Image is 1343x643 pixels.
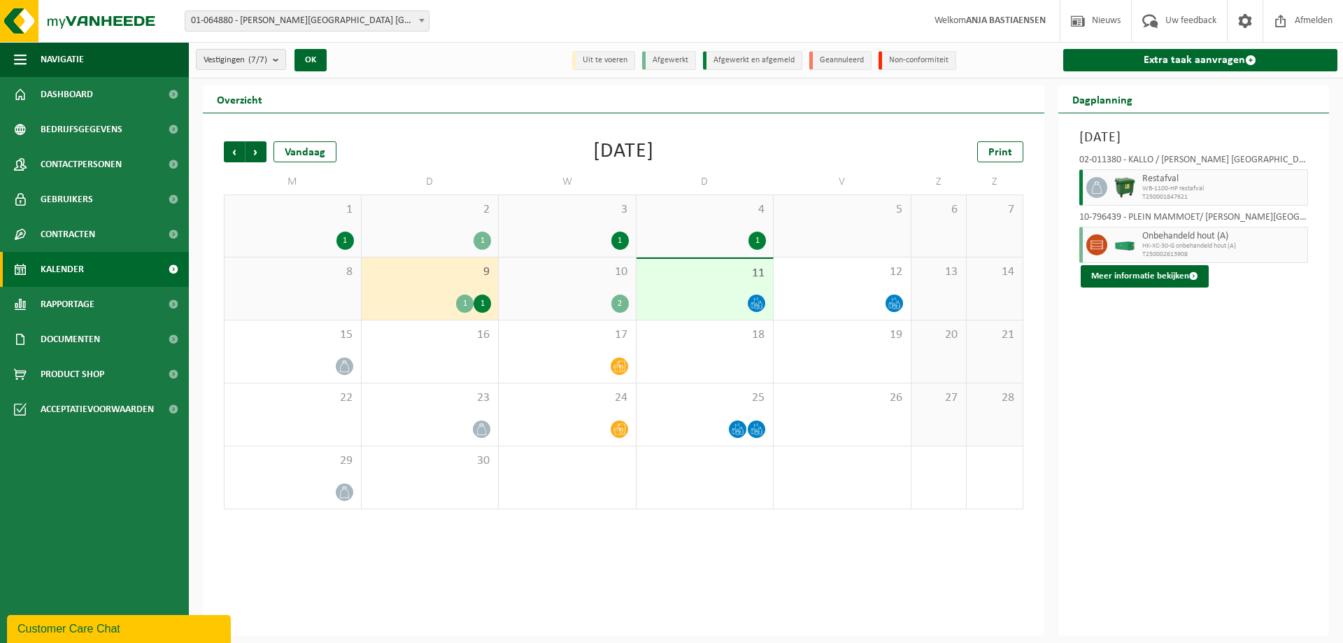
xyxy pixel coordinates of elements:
[232,390,354,406] span: 22
[369,453,492,469] span: 30
[246,141,267,162] span: Volgende
[974,327,1015,343] span: 21
[41,42,84,77] span: Navigatie
[336,232,354,250] div: 1
[232,264,354,280] span: 8
[974,390,1015,406] span: 28
[506,264,629,280] span: 10
[294,49,327,71] button: OK
[1142,231,1305,242] span: Onbehandeld hout (A)
[224,141,245,162] span: Vorige
[593,141,654,162] div: [DATE]
[644,327,767,343] span: 18
[204,50,267,71] span: Vestigingen
[918,202,960,218] span: 6
[506,202,629,218] span: 3
[499,169,637,195] td: W
[1079,213,1309,227] div: 10-796439 - PLEIN MAMMOET/ [PERSON_NAME][GEOGRAPHIC_DATA] - [GEOGRAPHIC_DATA]
[1142,250,1305,259] span: T250002613908
[781,202,904,218] span: 5
[41,77,93,112] span: Dashboard
[644,266,767,281] span: 11
[369,202,492,218] span: 2
[224,169,362,195] td: M
[232,327,354,343] span: 15
[185,11,429,31] span: 01-064880 - C. STEINWEG BELGIUM - ANTWERPEN
[918,264,960,280] span: 13
[781,327,904,343] span: 19
[1114,240,1135,250] img: HK-XC-30-GN-00
[41,252,84,287] span: Kalender
[1142,174,1305,185] span: Restafval
[644,202,767,218] span: 4
[781,264,904,280] span: 12
[611,295,629,313] div: 2
[456,295,474,313] div: 1
[185,10,429,31] span: 01-064880 - C. STEINWEG BELGIUM - ANTWERPEN
[41,217,95,252] span: Contracten
[918,390,960,406] span: 27
[506,327,629,343] span: 17
[967,169,1023,195] td: Z
[988,147,1012,158] span: Print
[1142,242,1305,250] span: HK-XC-30-G onbehandeld hout (A)
[196,49,286,70] button: Vestigingen(7/7)
[362,169,499,195] td: D
[41,182,93,217] span: Gebruikers
[748,232,766,250] div: 1
[248,55,267,64] count: (7/7)
[1114,177,1135,198] img: WB-1100-HPE-GN-01
[611,232,629,250] div: 1
[232,453,354,469] span: 29
[232,202,354,218] span: 1
[637,169,774,195] td: D
[1079,155,1309,169] div: 02-011380 - KALLO / [PERSON_NAME] [GEOGRAPHIC_DATA] NV - [GEOGRAPHIC_DATA]
[369,390,492,406] span: 23
[474,232,491,250] div: 1
[41,357,104,392] span: Product Shop
[781,390,904,406] span: 26
[809,51,872,70] li: Geannuleerd
[7,612,234,643] iframe: chat widget
[1142,185,1305,193] span: WB-1100-HP restafval
[966,15,1046,26] strong: ANJA BASTIAENSEN
[369,264,492,280] span: 9
[41,147,122,182] span: Contactpersonen
[41,392,154,427] span: Acceptatievoorwaarden
[41,287,94,322] span: Rapportage
[774,169,911,195] td: V
[974,264,1015,280] span: 14
[41,322,100,357] span: Documenten
[703,51,802,70] li: Afgewerkt en afgemeld
[974,202,1015,218] span: 7
[506,390,629,406] span: 24
[474,295,491,313] div: 1
[369,327,492,343] span: 16
[918,327,960,343] span: 20
[572,51,635,70] li: Uit te voeren
[977,141,1023,162] a: Print
[273,141,336,162] div: Vandaag
[911,169,967,195] td: Z
[41,112,122,147] span: Bedrijfsgegevens
[879,51,956,70] li: Non-conformiteit
[1079,127,1309,148] h3: [DATE]
[644,390,767,406] span: 25
[642,51,696,70] li: Afgewerkt
[1142,193,1305,202] span: T250001847621
[1081,265,1209,288] button: Meer informatie bekijken
[1063,49,1338,71] a: Extra taak aanvragen
[203,85,276,113] h2: Overzicht
[1058,85,1146,113] h2: Dagplanning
